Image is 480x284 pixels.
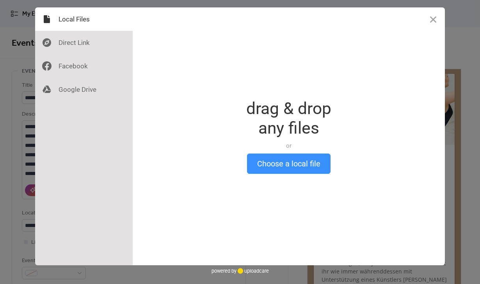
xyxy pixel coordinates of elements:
div: powered by [212,265,269,277]
div: Local Files [35,7,133,31]
div: Google Drive [35,78,133,101]
div: Facebook [35,54,133,78]
button: Close [421,7,445,31]
a: uploadcare [236,268,269,274]
button: Choose a local file [247,154,331,174]
div: Direct Link [35,31,133,54]
div: or [246,142,331,150]
div: drag & drop any files [246,99,331,138]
